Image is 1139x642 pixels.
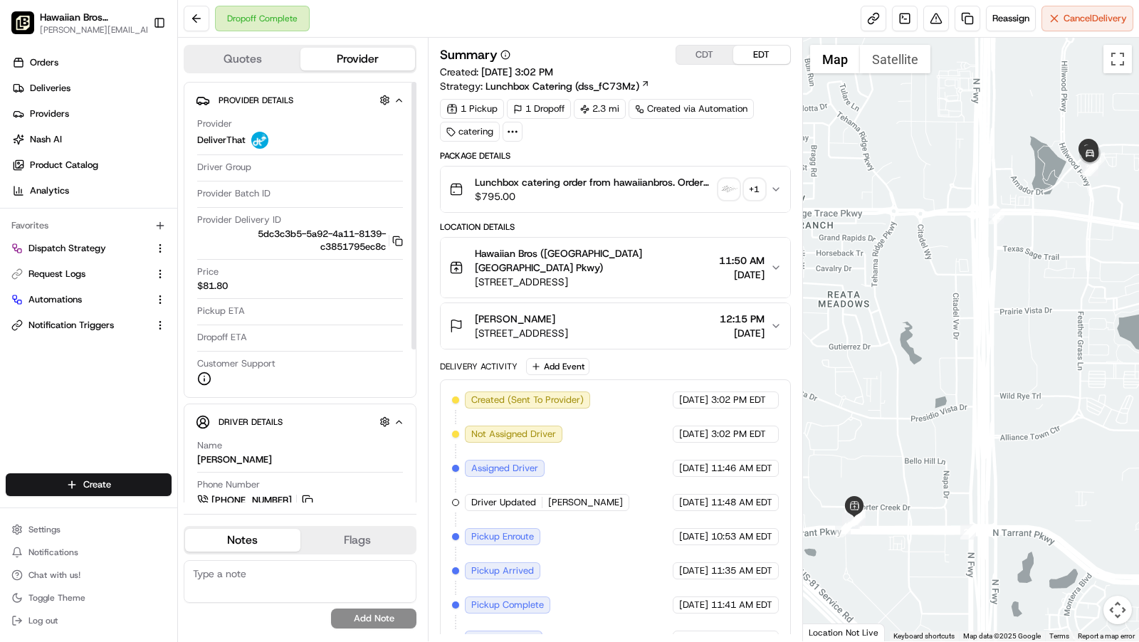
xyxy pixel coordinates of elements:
span: Name [197,439,222,452]
button: Provider [300,48,416,70]
span: Not Assigned Driver [471,428,556,441]
button: Automations [6,288,172,311]
a: Deliveries [6,77,177,100]
span: [DATE] 3:02 PM [481,65,553,78]
div: Package Details [440,150,791,162]
a: Report a map error [1078,632,1135,640]
button: Map camera controls [1103,596,1132,624]
button: Request Logs [6,263,172,285]
span: Dropoff ETA [197,331,247,344]
span: [PERSON_NAME][EMAIL_ADDRESS][DOMAIN_NAME] [40,24,157,36]
img: Hawaiian Bros (Fort Worth TX_Tarrant Pkwy) [11,11,34,34]
span: [DATE] [679,428,708,441]
button: Toggle Theme [6,588,172,608]
button: Lunchbox catering order from hawaiianbros. Order ID 6319 for [PERSON_NAME].$795.00signature_proof... [441,167,790,212]
a: Analytics [6,179,177,202]
span: Nash AI [30,133,62,146]
button: Driver Details [196,410,404,433]
span: Pickup Enroute [471,530,534,543]
button: Notification Triggers [6,314,172,337]
span: [DATE] [679,394,708,406]
span: [PERSON_NAME] [475,312,555,326]
div: Favorites [6,214,172,237]
span: 11:35 AM EDT [711,564,772,577]
button: Toggle fullscreen view [1103,45,1132,73]
span: 11:48 AM EDT [711,496,772,509]
span: Providers [30,107,69,120]
button: signature_proof_of_delivery image+1 [719,179,765,199]
span: Automations [28,293,82,306]
button: Notes [185,529,300,552]
button: Hawaiian Bros (Fort Worth TX_Tarrant Pkwy)Hawaiian Bros ([GEOGRAPHIC_DATA] [GEOGRAPHIC_DATA] Pkwy... [6,6,147,40]
a: Lunchbox Catering (dss_fC73Mz) [485,79,650,93]
span: Chat with us! [28,569,80,581]
div: 16 [843,512,859,528]
a: Nash AI [6,128,177,151]
a: Product Catalog [6,154,177,177]
span: Analytics [30,184,69,197]
span: Pickup Complete [471,599,544,611]
span: 11:50 AM [719,253,765,268]
span: Created (Sent To Provider) [471,394,584,406]
div: Location Not Live [803,623,885,641]
span: Provider [197,117,232,130]
button: Quotes [185,48,300,70]
button: Keyboard shortcuts [893,631,955,641]
span: [STREET_ADDRESS] [475,326,568,340]
div: 18 [846,511,862,527]
span: [DATE] [679,530,708,543]
button: Create [6,473,172,496]
div: 22 [989,209,1004,224]
span: Customer Support [197,357,275,370]
span: Pickup ETA [197,305,245,317]
a: Providers [6,102,177,125]
span: [DATE] [720,326,765,340]
span: 12:15 PM [720,312,765,326]
span: Driver Updated [471,496,536,509]
button: Hawaiian Bros ([GEOGRAPHIC_DATA] [GEOGRAPHIC_DATA] Pkwy)[STREET_ADDRESS]11:50 AM[DATE] [441,238,790,298]
div: 19 [850,510,866,525]
button: CancelDelivery [1041,6,1133,31]
span: Provider Batch ID [197,187,271,200]
a: Orders [6,51,177,74]
a: Terms (opens in new tab) [1049,632,1069,640]
button: [PERSON_NAME][STREET_ADDRESS]12:15 PM[DATE] [441,303,790,349]
span: Cancel Delivery [1064,12,1127,25]
div: Strategy: [440,79,650,93]
button: Flags [300,529,416,552]
a: Request Logs [11,268,149,280]
span: Hawaiian Bros ([GEOGRAPHIC_DATA] [GEOGRAPHIC_DATA] Pkwy) [40,10,142,24]
button: CDT [676,46,733,64]
img: Google [807,623,854,641]
div: Location Details [440,221,791,233]
a: Created via Automation [629,99,754,119]
span: Settings [28,524,61,535]
span: Driver Group [197,161,251,174]
span: DeliverThat [197,134,246,147]
a: Automations [11,293,149,306]
button: Show street map [810,45,860,73]
button: Reassign [986,6,1036,31]
span: Phone Number [197,478,260,491]
span: Deliveries [30,82,70,95]
div: + 1 [745,179,765,199]
span: $81.80 [197,280,228,293]
button: Show satellite imagery [860,45,930,73]
span: Created: [440,65,553,79]
span: Assigned Driver [471,462,538,475]
span: [DATE] [679,564,708,577]
div: 2.3 mi [574,99,626,119]
span: [DATE] [719,268,765,282]
div: 15 [842,513,858,529]
a: Notification Triggers [11,319,149,332]
div: 23 [1089,152,1105,168]
span: 10:53 AM EDT [711,530,772,543]
button: Dispatch Strategy [6,237,172,260]
a: Open this area in Google Maps (opens a new window) [807,623,854,641]
span: 11:46 AM EDT [711,462,772,475]
span: Lunchbox Catering (dss_fC73Mz) [485,79,639,93]
span: Product Catalog [30,159,98,172]
span: [PERSON_NAME] [548,496,623,509]
button: Settings [6,520,172,540]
